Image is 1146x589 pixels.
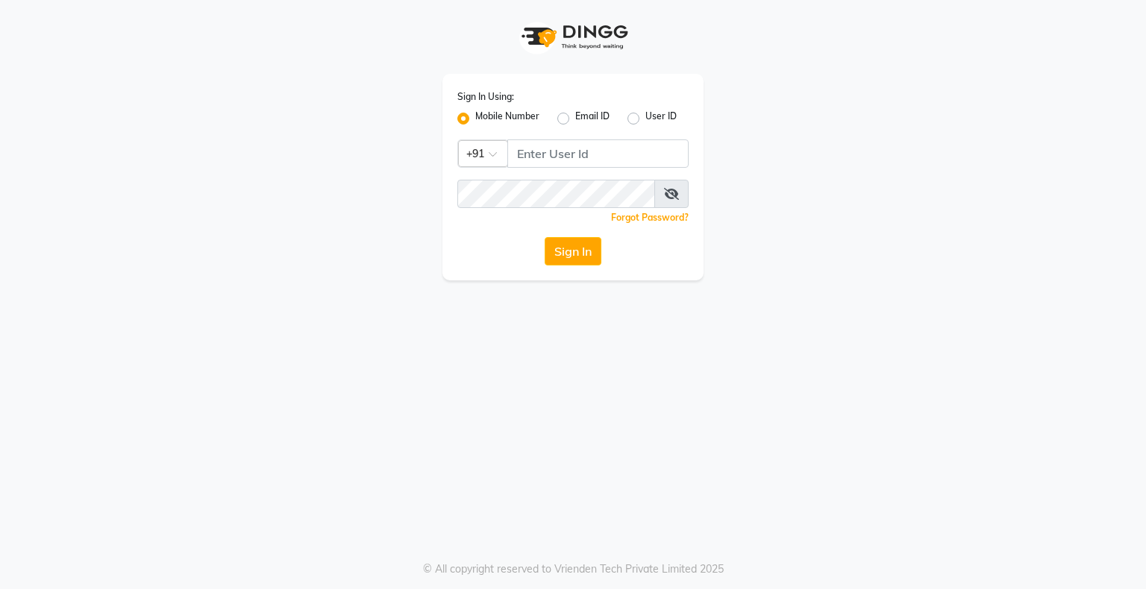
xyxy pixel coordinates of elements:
button: Sign In [545,237,601,265]
label: Email ID [575,110,610,127]
input: Username [457,180,655,208]
input: Username [507,139,689,168]
img: logo1.svg [513,15,633,59]
a: Forgot Password? [611,212,689,223]
label: User ID [645,110,677,127]
label: Mobile Number [475,110,539,127]
label: Sign In Using: [457,90,514,104]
